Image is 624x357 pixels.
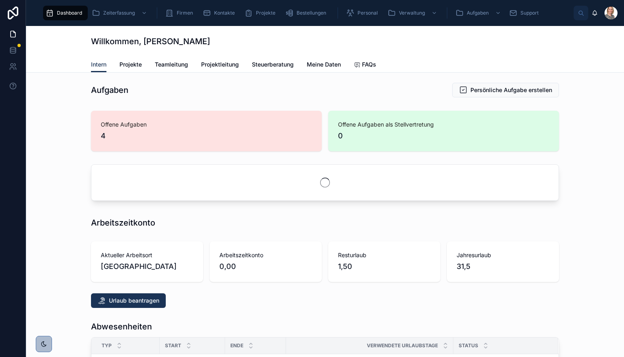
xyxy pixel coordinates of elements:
h1: Abwesenheiten [91,321,152,332]
h1: Arbeitszeitkonto [91,217,155,228]
a: FAQs [354,57,376,73]
span: Steuerberatung [252,60,294,69]
a: Intern [91,57,106,73]
span: 1,50 [338,261,431,272]
a: Bestellungen [283,6,332,20]
h1: Aufgaben [91,84,128,96]
span: Intern [91,60,106,69]
a: Steuerberatung [252,57,294,73]
button: Persönliche Aufgabe erstellen [452,83,559,97]
span: Meine Daten [307,60,341,69]
span: Status [459,342,478,349]
span: 0,00 [219,261,312,272]
span: FAQs [362,60,376,69]
span: Jahresurlaub [457,251,549,259]
span: Projektleitung [201,60,239,69]
a: Aufgaben [453,6,505,20]
span: Typ [102,342,112,349]
a: Projekte [242,6,281,20]
span: Ende [230,342,243,349]
span: Offene Aufgaben [101,120,312,129]
span: Start [165,342,181,349]
span: Zeiterfassung [103,10,135,16]
span: Support [520,10,539,16]
a: Projektleitung [201,57,239,73]
a: Support [507,6,544,20]
a: Meine Daten [307,57,341,73]
span: 31,5 [457,261,549,272]
h1: Willkommen, [PERSON_NAME] [91,36,210,47]
span: Aufgaben [467,10,489,16]
span: Teamleitung [155,60,188,69]
a: Teamleitung [155,57,188,73]
span: 4 [101,130,312,142]
span: Verwendete Urlaubstage [367,342,438,349]
span: Persönliche Aufgabe erstellen [470,86,552,94]
span: Projekte [119,60,142,69]
a: Personal [344,6,383,20]
span: Dashboard [57,10,82,16]
div: scrollable content [39,4,574,22]
a: Verwaltung [385,6,441,20]
span: [GEOGRAPHIC_DATA] [101,261,193,272]
span: Verwaltung [399,10,425,16]
span: Firmen [177,10,193,16]
a: Kontakte [200,6,240,20]
span: Urlaub beantragen [109,297,159,305]
span: Offene Aufgaben als Stellvertretung [338,120,549,129]
a: Dashboard [43,6,88,20]
button: Urlaub beantragen [91,293,166,308]
span: Projekte [256,10,275,16]
span: Personal [357,10,378,16]
a: Zeiterfassung [89,6,151,20]
a: Projekte [119,57,142,73]
span: Aktueller Arbeitsort [101,251,193,259]
a: Firmen [163,6,199,20]
span: 0 [338,130,549,142]
span: Bestellungen [297,10,326,16]
span: Kontakte [214,10,235,16]
span: Resturlaub [338,251,431,259]
span: Arbeitszeitkonto [219,251,312,259]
